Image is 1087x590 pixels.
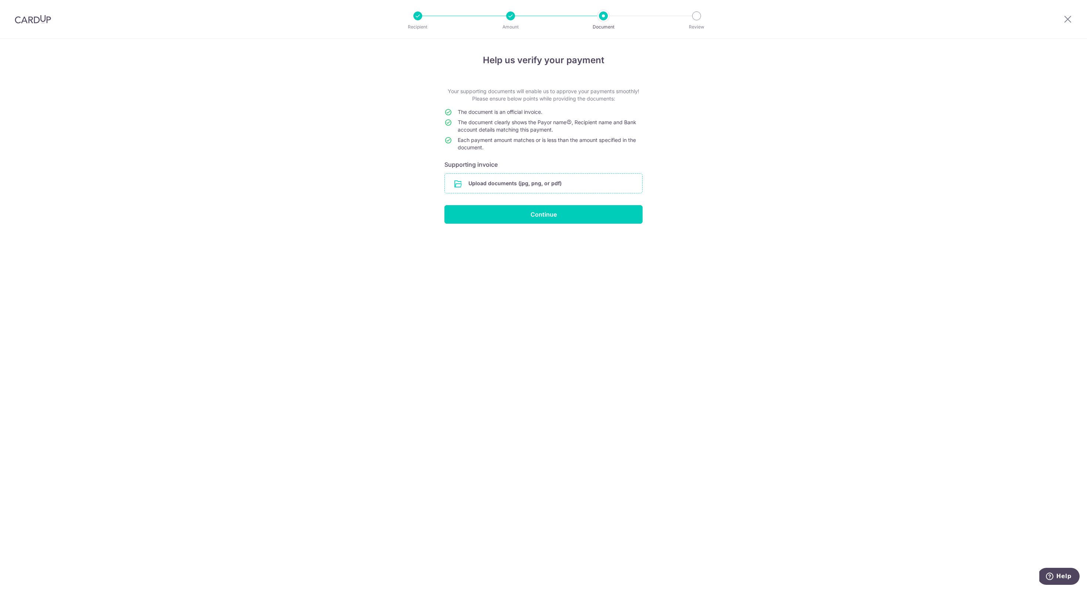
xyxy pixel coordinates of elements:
span: The document is an official invoice. [458,109,542,115]
p: Your supporting documents will enable us to approve your payments smoothly! Please ensure below p... [444,88,643,102]
h4: Help us verify your payment [444,54,643,67]
span: Each payment amount matches or is less than the amount specified in the document. [458,137,636,150]
iframe: Opens a widget where you can find more information [1039,568,1080,586]
p: Amount [483,23,538,31]
p: Review [669,23,724,31]
h6: Supporting invoice [444,160,643,169]
img: CardUp [15,15,51,24]
p: Document [576,23,631,31]
p: Recipient [390,23,445,31]
input: Continue [444,205,643,224]
span: The document clearly shows the Payor name , Recipient name and Bank account details matching this... [458,119,636,133]
div: Upload documents (jpg, png, or pdf) [444,173,643,193]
